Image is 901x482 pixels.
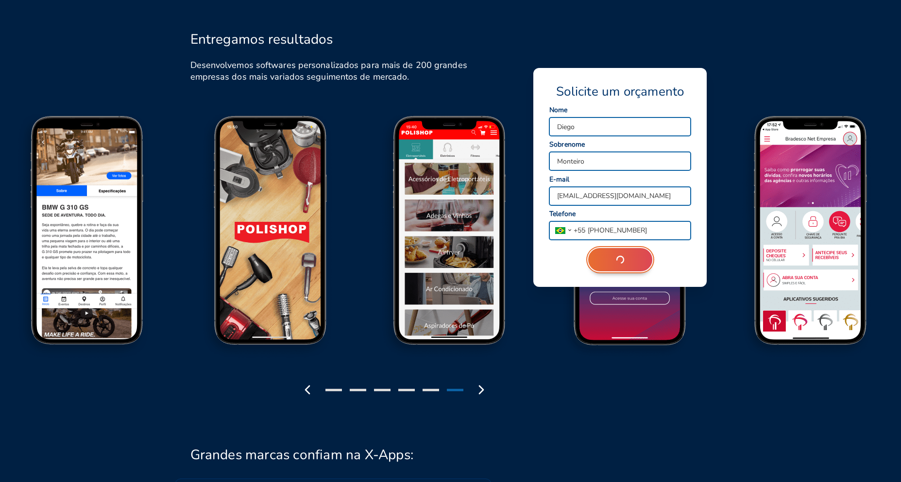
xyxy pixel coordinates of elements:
input: 99 99999 9999 [585,221,691,240]
h6: Desenvolvemos softwares personalizados para mais de 200 grandes empresas dos mais variados seguim... [190,59,476,83]
input: Seu nome [549,117,691,136]
input: Seu melhor e-mail [549,187,691,205]
h2: Grandes marcas confiam na X-Apps: [190,447,414,463]
img: Polishop Screen 2 [361,114,542,364]
img: Polishop Screen 1 [181,114,361,364]
h2: Entregamos resultados [190,31,333,48]
span: + 55 [574,225,585,235]
input: Seu sobrenome [549,152,691,170]
span: Solicite um orçamento [556,83,684,100]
